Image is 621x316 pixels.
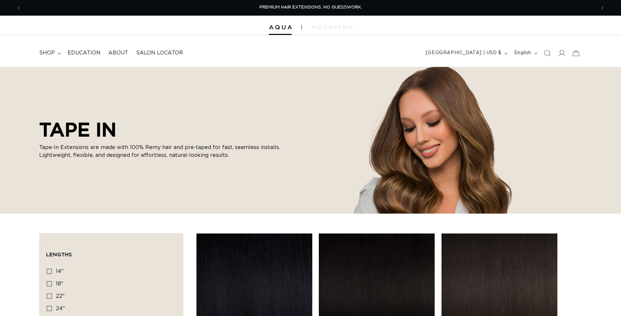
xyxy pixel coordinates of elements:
[56,281,63,286] span: 18"
[46,251,72,257] span: Lengths
[595,2,610,14] button: Next announcement
[426,50,502,56] span: [GEOGRAPHIC_DATA] | USD $
[35,46,64,60] summary: shop
[259,5,362,9] span: PREMIUM HAIR EXTENSIONS. NO GUESSWORK.
[39,143,287,159] p: Tape-In Extensions are made with 100% Remy hair and pre-taped for fast, seamless installs. Lightw...
[11,2,26,14] button: Previous announcement
[46,240,177,263] summary: Lengths (0 selected)
[68,50,101,56] span: Education
[56,306,65,311] span: 24"
[422,47,510,59] button: [GEOGRAPHIC_DATA] | USD $
[312,25,352,29] img: aqualyna.com
[132,46,187,60] a: Salon Locator
[56,269,64,274] span: 14"
[514,50,531,56] span: English
[64,46,104,60] a: Education
[104,46,132,60] a: About
[39,118,287,141] h2: TAPE IN
[56,293,65,299] span: 22"
[39,50,55,56] span: shop
[269,25,292,30] img: Aqua Hair Extensions
[540,46,554,60] summary: Search
[108,50,128,56] span: About
[136,50,183,56] span: Salon Locator
[510,47,540,59] button: English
